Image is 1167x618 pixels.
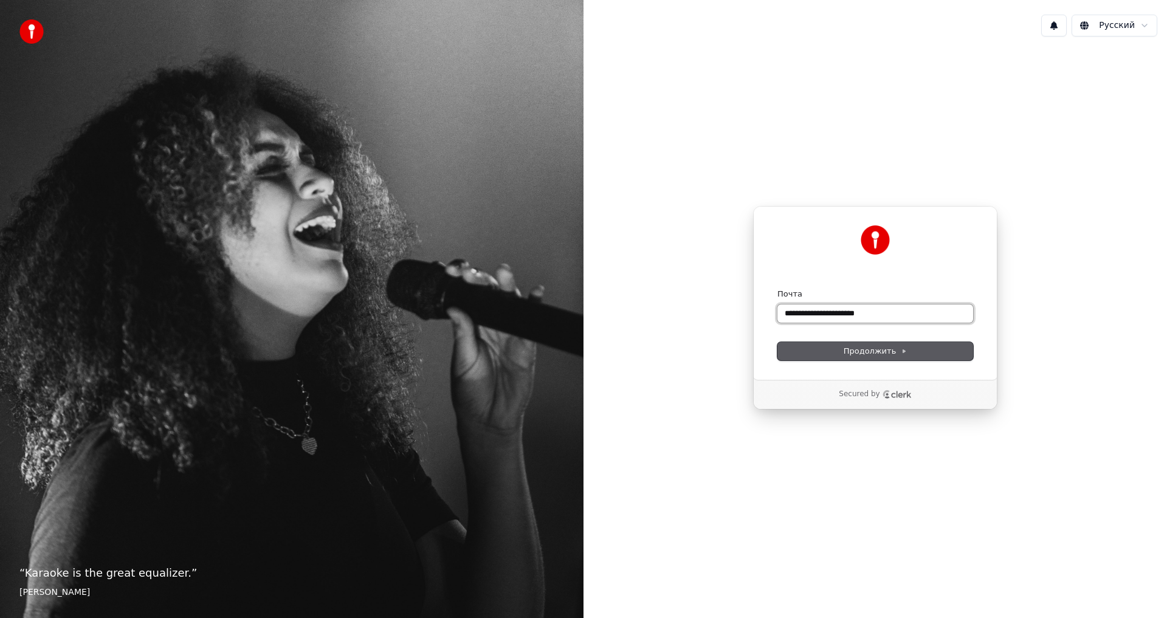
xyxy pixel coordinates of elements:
button: Продолжить [777,342,973,360]
label: Почта [777,289,802,300]
footer: [PERSON_NAME] [19,586,564,599]
img: youka [19,19,44,44]
p: “ Karaoke is the great equalizer. ” [19,565,564,582]
img: Youka [861,225,890,255]
p: Secured by [839,390,880,399]
a: Clerk logo [883,390,912,399]
span: Продолжить [844,346,907,357]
